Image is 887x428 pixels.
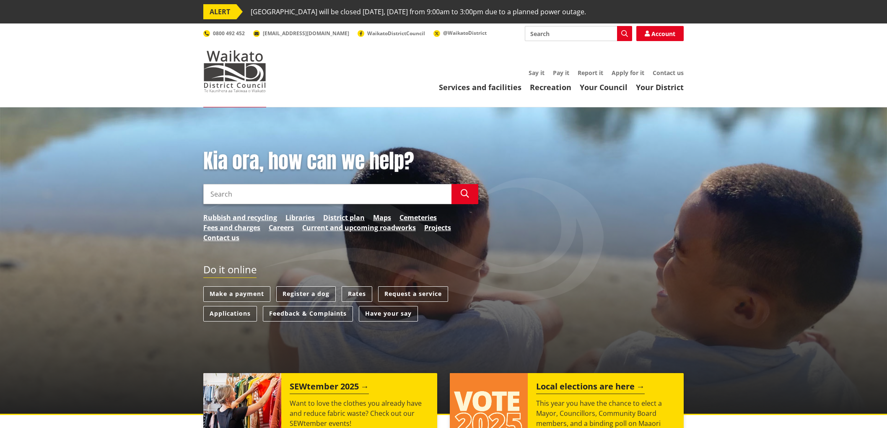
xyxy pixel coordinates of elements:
[612,69,644,77] a: Apply for it
[378,286,448,302] a: Request a service
[203,4,236,19] span: ALERT
[367,30,425,37] span: WaikatoDistrictCouncil
[359,306,418,322] a: Have your say
[203,30,245,37] a: 0800 492 452
[373,213,391,223] a: Maps
[525,26,632,41] input: Search input
[342,286,372,302] a: Rates
[276,286,336,302] a: Register a dog
[203,213,277,223] a: Rubbish and recycling
[203,223,260,233] a: Fees and charges
[439,82,521,92] a: Services and facilities
[358,30,425,37] a: WaikatoDistrictCouncil
[302,223,416,233] a: Current and upcoming roadworks
[636,26,684,41] a: Account
[580,82,628,92] a: Your Council
[203,233,239,243] a: Contact us
[203,50,266,92] img: Waikato District Council - Te Kaunihera aa Takiwaa o Waikato
[553,69,569,77] a: Pay it
[536,381,645,394] h2: Local elections are here
[399,213,437,223] a: Cemeteries
[578,69,603,77] a: Report it
[323,213,365,223] a: District plan
[203,184,451,204] input: Search input
[269,223,294,233] a: Careers
[203,286,270,302] a: Make a payment
[529,69,545,77] a: Say it
[443,29,487,36] span: @WaikatoDistrict
[251,4,586,19] span: [GEOGRAPHIC_DATA] will be closed [DATE], [DATE] from 9:00am to 3:00pm due to a planned power outage.
[203,306,257,322] a: Applications
[636,82,684,92] a: Your District
[285,213,315,223] a: Libraries
[263,30,349,37] span: [EMAIL_ADDRESS][DOMAIN_NAME]
[253,30,349,37] a: [EMAIL_ADDRESS][DOMAIN_NAME]
[213,30,245,37] span: 0800 492 452
[433,29,487,36] a: @WaikatoDistrict
[203,264,257,278] h2: Do it online
[263,306,353,322] a: Feedback & Complaints
[203,149,478,174] h1: Kia ora, how can we help?
[653,69,684,77] a: Contact us
[290,381,369,394] h2: SEWtember 2025
[530,82,571,92] a: Recreation
[424,223,451,233] a: Projects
